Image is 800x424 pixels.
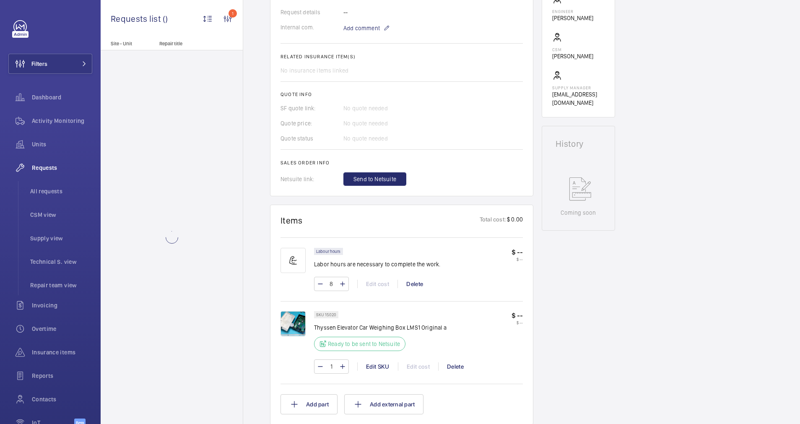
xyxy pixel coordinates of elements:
span: Insurance items [32,348,92,356]
p: [PERSON_NAME] [552,52,593,60]
div: Delete [397,280,431,288]
p: Total cost: [480,215,506,226]
span: Filters [31,60,47,68]
p: Labour hours [316,250,341,253]
span: Requests list [111,13,163,24]
h1: Items [281,215,303,226]
p: SKU 15020 [316,313,336,316]
button: Send to Netsuite [343,172,406,186]
span: Reports [32,372,92,380]
p: CSM [552,47,593,52]
h1: History [556,140,601,148]
div: Edit SKU [357,362,398,371]
span: Dashboard [32,93,92,101]
img: muscle-sm.svg [281,248,306,273]
p: Labor hours are necessary to complete the work. [314,260,441,268]
span: Repair team view [30,281,92,289]
div: Delete [438,362,472,371]
span: Technical S. view [30,258,92,266]
button: Filters [8,54,92,74]
button: Add part [281,394,338,414]
span: Contacts [32,395,92,403]
span: All requests [30,187,92,195]
p: Ready to be sent to Netsuite [328,340,400,348]
span: Overtime [32,325,92,333]
p: $ 0.00 [506,215,523,226]
h2: Sales order info [281,160,523,166]
p: Supply manager [552,85,605,90]
span: Activity Monitoring [32,117,92,125]
p: [EMAIL_ADDRESS][DOMAIN_NAME] [552,90,605,107]
h2: Related insurance item(s) [281,54,523,60]
h2: Quote info [281,91,523,97]
p: Coming soon [561,208,596,217]
button: Add external part [344,394,423,414]
p: [PERSON_NAME] [552,14,593,22]
span: Supply view [30,234,92,242]
p: $ -- [512,320,523,325]
img: 6yu3dduaRRYCtGL74EInLS7PQ6-ATOlLtyiOx0sT73zm7qe7.png [281,311,306,336]
p: Repair title [159,41,215,47]
p: $ -- [512,257,523,262]
span: Units [32,140,92,148]
span: CSM view [30,211,92,219]
span: Requests [32,164,92,172]
span: Invoicing [32,301,92,310]
p: $ -- [512,248,523,257]
span: Add comment [343,24,380,32]
p: $ -- [512,311,523,320]
p: Engineer [552,9,593,14]
p: Thyssen Elevator Car Weighing Box LMS1 Original a [314,323,447,332]
p: Site - Unit [101,41,156,47]
span: Send to Netsuite [353,175,396,183]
